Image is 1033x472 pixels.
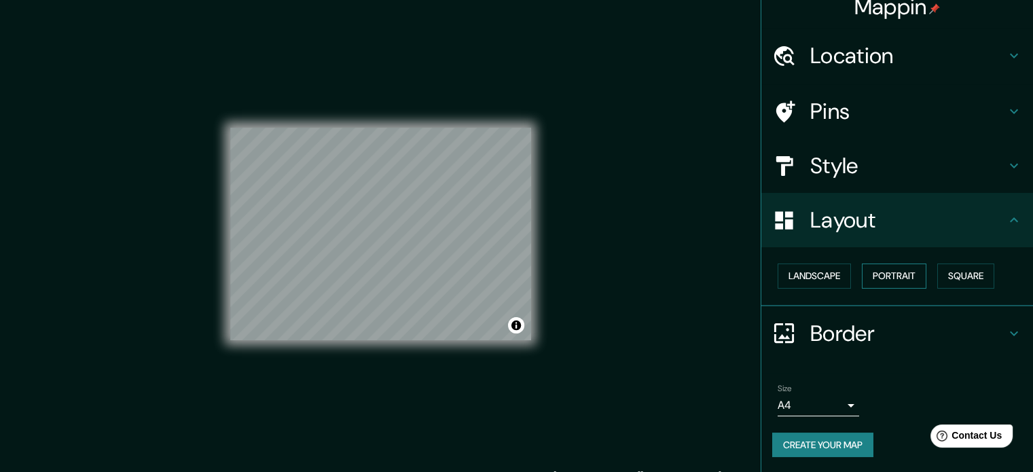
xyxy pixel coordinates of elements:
button: Landscape [778,264,851,289]
h4: Layout [810,206,1006,234]
button: Create your map [772,433,873,458]
canvas: Map [230,128,531,340]
div: Pins [761,84,1033,139]
img: pin-icon.png [929,3,940,14]
div: A4 [778,395,859,416]
h4: Pins [810,98,1006,125]
div: Location [761,29,1033,83]
h4: Style [810,152,1006,179]
label: Size [778,382,792,394]
button: Portrait [862,264,926,289]
div: Style [761,139,1033,193]
h4: Border [810,320,1006,347]
button: Toggle attribution [508,317,524,333]
button: Square [937,264,994,289]
iframe: Help widget launcher [912,419,1018,457]
h4: Location [810,42,1006,69]
div: Border [761,306,1033,361]
div: Layout [761,193,1033,247]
